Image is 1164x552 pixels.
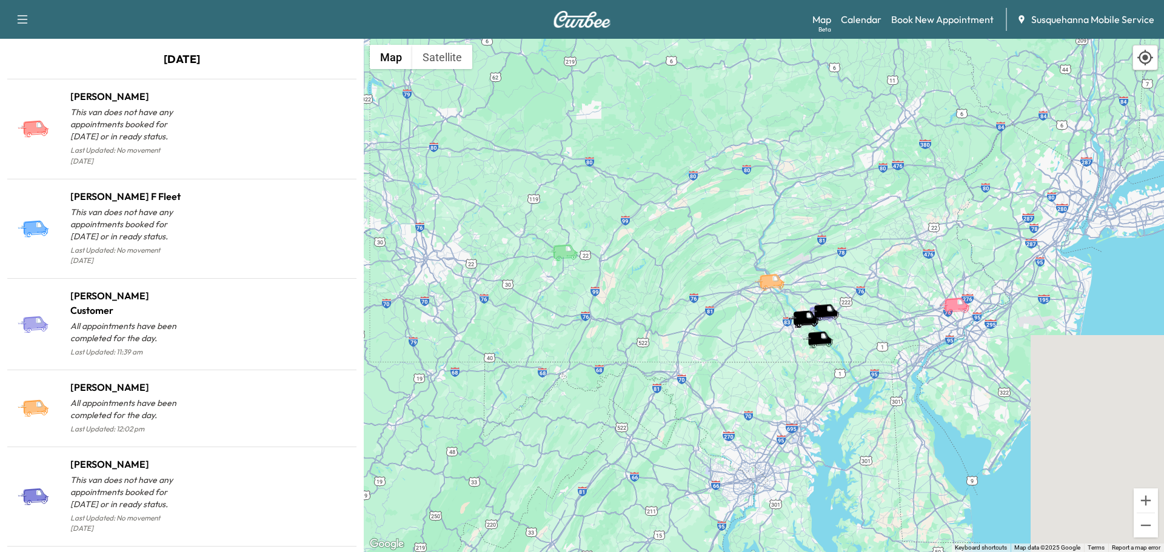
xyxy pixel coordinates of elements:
[367,536,407,552] img: Google
[1112,544,1160,551] a: Report a map error
[547,231,589,252] gmp-advanced-marker: Jeff B
[370,45,412,69] button: Show street map
[841,12,881,27] a: Calendar
[938,284,981,305] gmp-advanced-marker: Ramon O
[1134,488,1158,513] button: Zoom in
[553,11,611,28] img: Curbee Logo
[70,106,182,142] p: This van does not have any appointments booked for [DATE] or in ready status.
[812,12,831,27] a: MapBeta
[802,318,845,339] gmp-advanced-marker: Zach C Customer
[788,298,830,319] gmp-advanced-marker: Conor T
[70,242,182,269] p: Last Updated: No movement [DATE]
[70,380,182,394] h1: [PERSON_NAME]
[70,421,182,437] p: Last Updated: 12:02 pm
[70,89,182,104] h1: [PERSON_NAME]
[70,320,182,344] p: All appointments have been completed for the day.
[1031,12,1154,27] span: Susquehanna Mobile Service
[1014,544,1080,551] span: Map data ©2025 Google
[803,293,846,314] gmp-advanced-marker: Jay J Customer
[70,288,182,318] h1: [PERSON_NAME] Customer
[70,142,182,169] p: Last Updated: No movement [DATE]
[70,344,182,360] p: Last Updated: 11:39 am
[412,45,472,69] button: Show satellite imagery
[367,536,407,552] a: Open this area in Google Maps (opens a new window)
[70,189,182,204] h1: [PERSON_NAME] F Fleet
[1132,45,1158,70] div: Recenter map
[70,457,182,471] h1: [PERSON_NAME]
[754,261,796,282] gmp-advanced-marker: Colton M
[1134,513,1158,537] button: Zoom out
[808,291,851,312] gmp-advanced-marker: Bridgett F Customer
[70,510,182,537] p: Last Updated: No movement [DATE]
[955,544,1007,552] button: Keyboard shortcuts
[70,474,182,510] p: This van does not have any appointments booked for [DATE] or in ready status.
[70,206,182,242] p: This van does not have any appointments booked for [DATE] or in ready status.
[70,397,182,421] p: All appointments have been completed for the day.
[1088,544,1105,551] a: Terms (opens in new tab)
[818,25,831,34] div: Beta
[891,12,994,27] a: Book New Appointment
